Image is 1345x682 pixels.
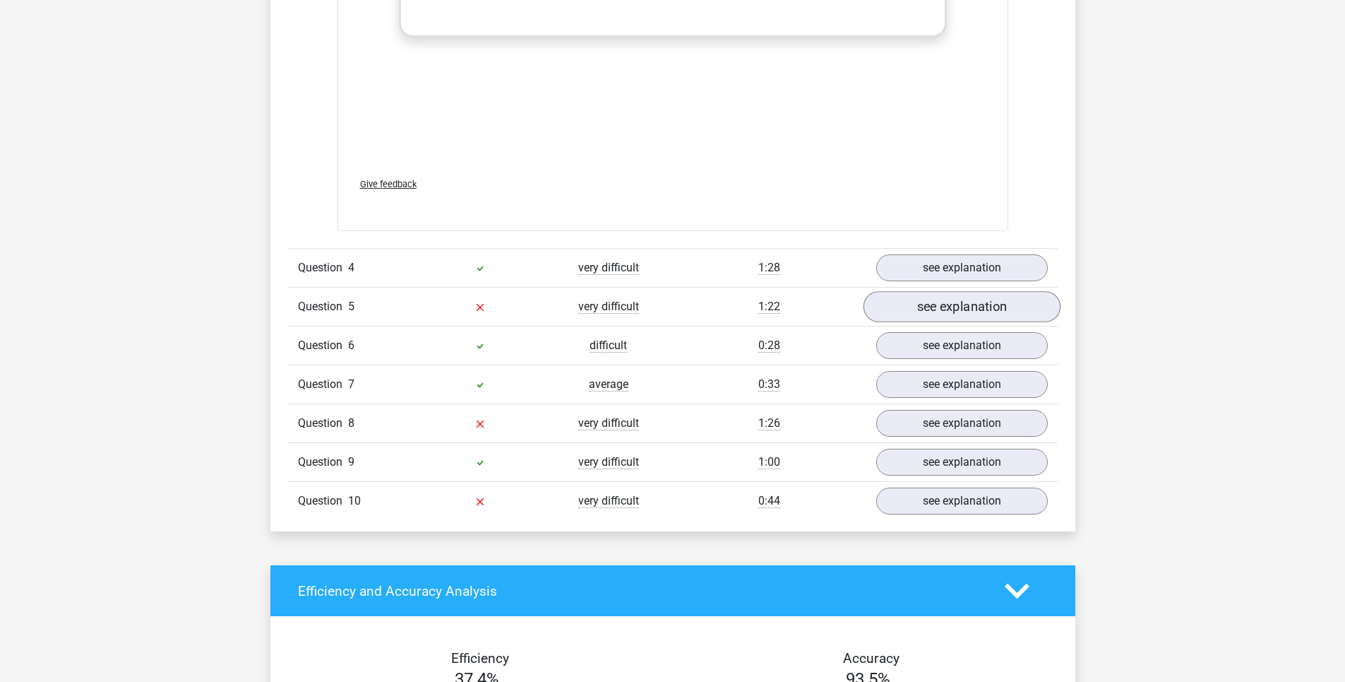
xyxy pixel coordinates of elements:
span: Question [298,376,348,393]
span: Question [298,298,348,315]
span: 9 [348,455,354,469]
span: Give feedback [360,179,417,189]
span: 1:28 [758,261,780,275]
span: Question [298,493,348,510]
span: very difficult [578,455,639,469]
span: 1:00 [758,455,780,469]
span: 0:44 [758,494,780,508]
span: 8 [348,416,354,430]
span: 4 [348,261,354,274]
span: very difficult [578,494,639,508]
span: Question [298,454,348,471]
span: 6 [348,339,354,352]
a: see explanation [876,254,1048,281]
span: difficult [590,339,627,353]
a: see explanation [876,410,1048,437]
span: 1:22 [758,300,780,314]
span: very difficult [578,261,639,275]
a: see explanation [876,332,1048,359]
span: 0:28 [758,339,780,353]
h4: Accuracy [689,650,1053,666]
h4: Efficiency [298,650,662,666]
h4: Efficiency and Accuracy Analysis [298,583,984,599]
span: Question [298,337,348,354]
span: 1:26 [758,416,780,430]
a: see explanation [876,449,1048,476]
a: see explanation [876,488,1048,515]
span: 10 [348,494,361,507]
span: 0:33 [758,377,780,392]
span: very difficult [578,300,639,314]
span: Question [298,415,348,432]
span: 5 [348,300,354,313]
span: very difficult [578,416,639,430]
span: average [589,377,628,392]
span: Question [298,259,348,276]
span: 7 [348,377,354,391]
a: see explanation [863,291,1060,322]
a: see explanation [876,371,1048,398]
